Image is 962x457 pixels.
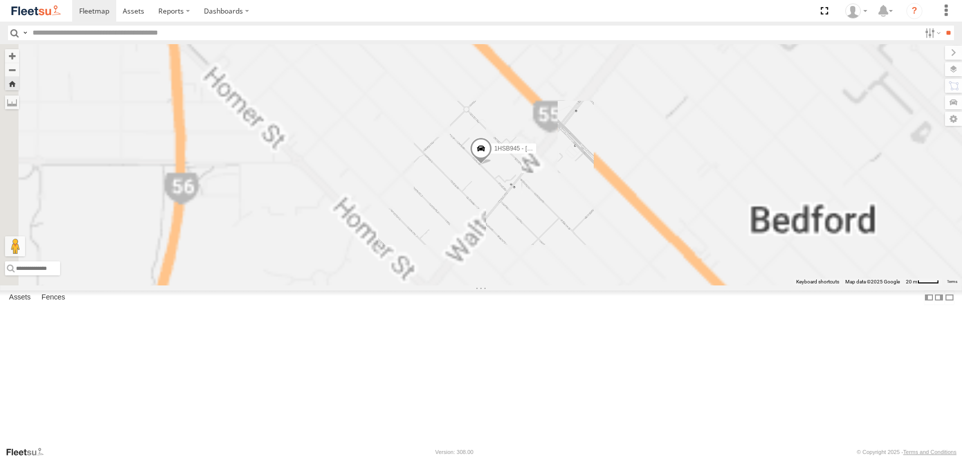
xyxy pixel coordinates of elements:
[5,49,19,63] button: Zoom in
[921,26,942,40] label: Search Filter Options
[842,4,871,19] div: Wayne Betts
[435,449,473,455] div: Version: 308.00
[10,4,62,18] img: fleetsu-logo-horizontal.svg
[903,278,942,285] button: Map Scale: 20 m per 39 pixels
[796,278,839,285] button: Keyboard shortcuts
[903,449,956,455] a: Terms and Conditions
[4,291,36,305] label: Assets
[944,290,954,305] label: Hide Summary Table
[845,279,900,284] span: Map data ©2025 Google
[21,26,29,40] label: Search Query
[494,145,575,153] span: 1HSB945 - [PERSON_NAME]
[934,290,944,305] label: Dock Summary Table to the Right
[37,291,70,305] label: Fences
[906,279,917,284] span: 20 m
[906,3,922,19] i: ?
[945,112,962,126] label: Map Settings
[6,447,52,457] a: Visit our Website
[5,95,19,109] label: Measure
[5,236,25,256] button: Drag Pegman onto the map to open Street View
[924,290,934,305] label: Dock Summary Table to the Left
[857,449,956,455] div: © Copyright 2025 -
[5,63,19,77] button: Zoom out
[5,77,19,90] button: Zoom Home
[947,279,957,283] a: Terms (opens in new tab)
